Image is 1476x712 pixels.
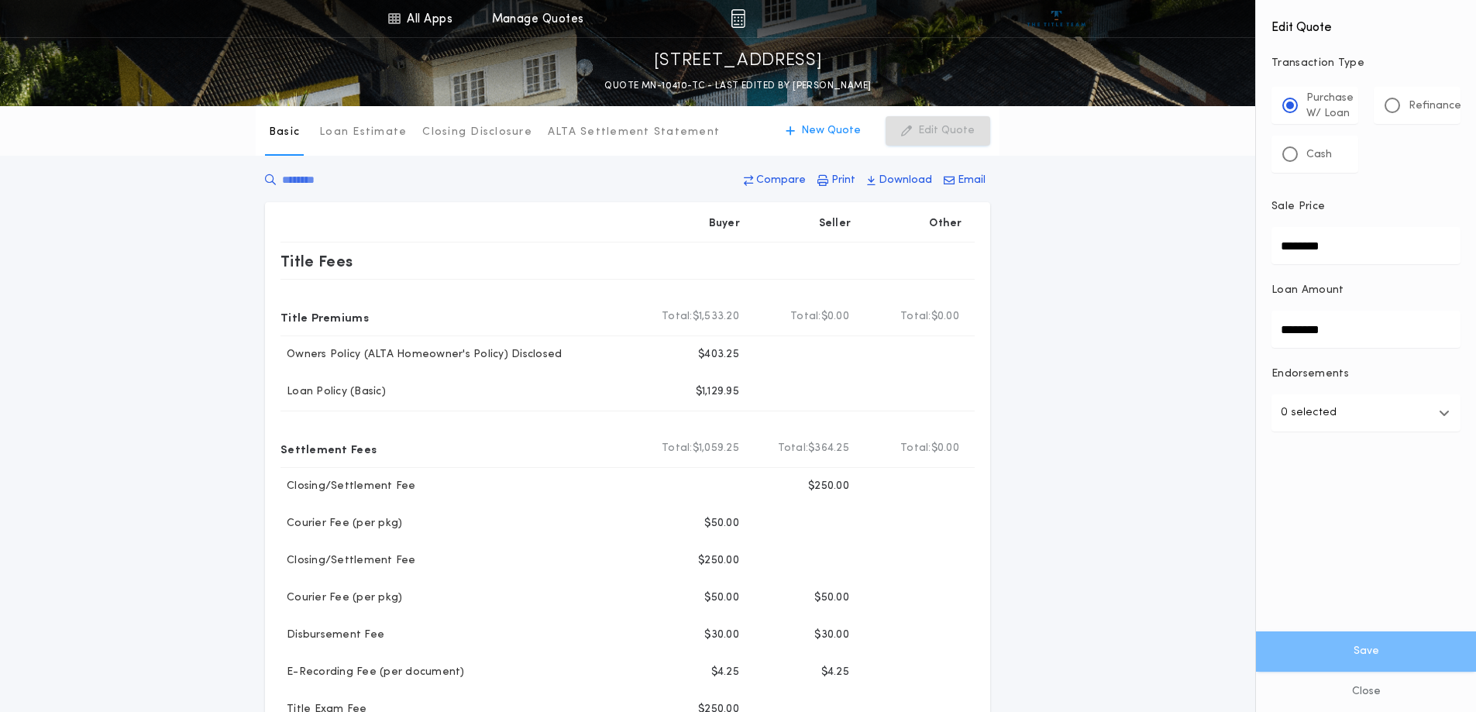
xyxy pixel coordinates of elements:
p: $50.00 [704,516,739,531]
p: $4.25 [711,665,739,680]
p: Other [930,216,962,232]
b: Total: [662,441,693,456]
span: $0.00 [931,309,959,325]
p: Closing Disclosure [422,125,532,140]
p: Courier Fee (per pkg) [280,516,402,531]
button: Save [1256,631,1476,672]
p: QUOTE MN-10410-TC - LAST EDITED BY [PERSON_NAME] [604,78,871,94]
p: ALTA Settlement Statement [548,125,720,140]
p: Cash [1306,147,1332,163]
p: Refinance [1409,98,1461,114]
p: Compare [756,173,806,188]
p: $250.00 [808,479,849,494]
p: Email [958,173,986,188]
p: Edit Quote [918,123,975,139]
h4: Edit Quote [1271,9,1461,37]
p: E-Recording Fee (per document) [280,665,465,680]
p: Buyer [709,216,740,232]
p: Loan Estimate [319,125,407,140]
button: Email [939,167,990,194]
p: Endorsements [1271,366,1461,382]
p: Download [879,173,932,188]
button: Edit Quote [886,116,990,146]
b: Total: [900,309,931,325]
p: $1,129.95 [696,384,739,400]
p: Closing/Settlement Fee [280,553,416,569]
p: $30.00 [704,628,739,643]
p: Disbursement Fee [280,628,384,643]
p: Loan Policy (Basic) [280,384,386,400]
span: $0.00 [931,441,959,456]
p: Courier Fee (per pkg) [280,590,402,606]
button: New Quote [770,116,876,146]
p: Title Fees [280,249,353,273]
p: $4.25 [821,665,849,680]
p: Print [831,173,855,188]
b: Total: [900,441,931,456]
p: Owners Policy (ALTA Homeowner's Policy) Disclosed [280,347,562,363]
span: $1,059.25 [693,441,739,456]
p: $403.25 [698,347,739,363]
p: $50.00 [814,590,849,606]
p: 0 selected [1281,404,1337,422]
span: $1,533.20 [693,309,739,325]
b: Total: [790,309,821,325]
p: Settlement Fees [280,436,377,461]
p: $50.00 [704,590,739,606]
p: Loan Amount [1271,283,1344,298]
b: Total: [662,309,693,325]
p: [STREET_ADDRESS] [654,49,823,74]
span: $364.25 [808,441,849,456]
button: Download [862,167,937,194]
img: img [731,9,745,28]
button: 0 selected [1271,394,1461,432]
input: Sale Price [1271,227,1461,264]
button: Compare [739,167,810,194]
p: $250.00 [698,553,739,569]
button: Print [813,167,860,194]
p: Transaction Type [1271,56,1461,71]
p: Closing/Settlement Fee [280,479,416,494]
p: Basic [269,125,300,140]
b: Total: [778,441,809,456]
p: Seller [819,216,852,232]
p: Title Premiums [280,304,369,329]
input: Loan Amount [1271,311,1461,348]
button: Close [1256,672,1476,712]
p: Purchase W/ Loan [1306,91,1354,122]
p: $30.00 [814,628,849,643]
span: $0.00 [821,309,849,325]
p: Sale Price [1271,199,1325,215]
img: vs-icon [1027,11,1085,26]
p: New Quote [801,123,861,139]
